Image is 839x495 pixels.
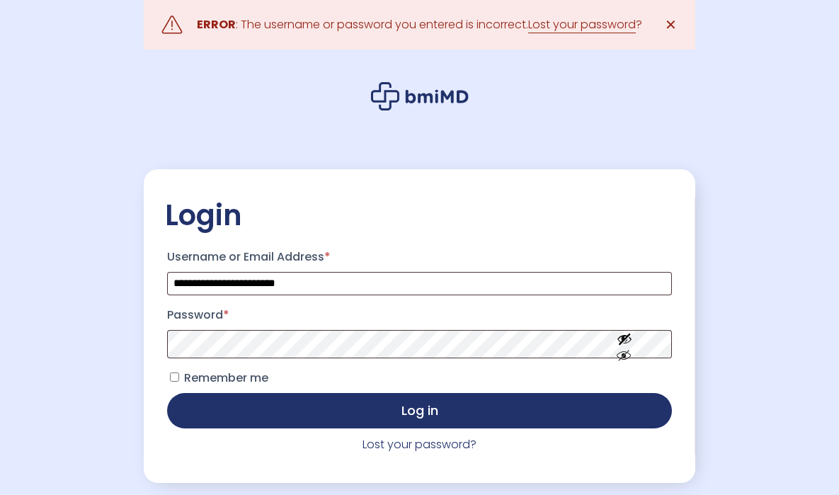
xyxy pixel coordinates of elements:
button: Show password [585,319,664,368]
label: Password [167,304,672,326]
div: : The username or password you entered is incorrect. ? [197,15,642,35]
label: Username or Email Address [167,246,672,268]
span: ✕ [665,15,677,35]
span: Remember me [184,370,268,386]
a: ✕ [656,11,685,39]
a: Lost your password [528,16,636,33]
a: Lost your password? [363,436,476,453]
input: Remember me [170,372,179,382]
strong: ERROR [197,16,236,33]
button: Log in [167,393,672,428]
h2: Login [165,198,674,233]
